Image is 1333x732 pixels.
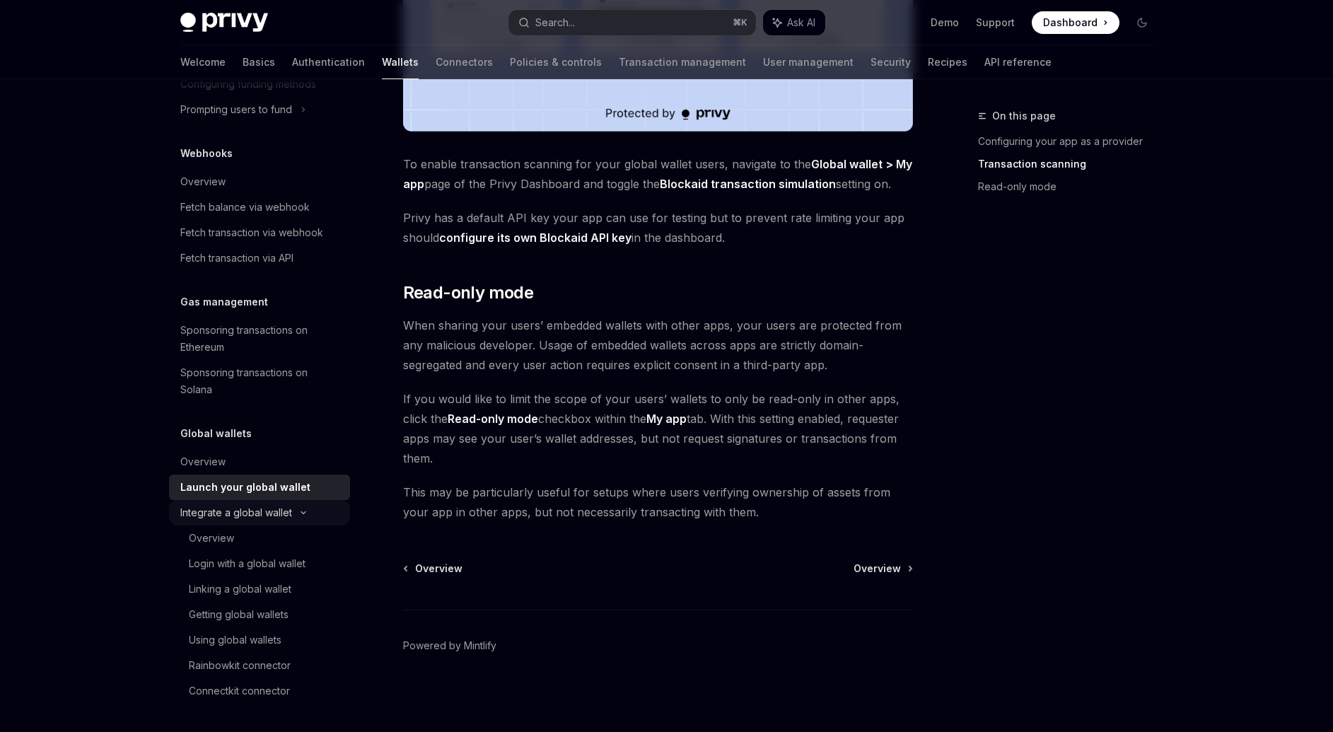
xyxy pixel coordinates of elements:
span: If you would like to limit the scope of your users’ wallets to only be read-only in other apps, c... [403,389,913,468]
strong: Read-only mode [448,412,538,426]
span: When sharing your users’ embedded wallets with other apps, your users are protected from any mali... [403,315,913,375]
a: Policies & controls [510,45,602,79]
a: Overview [854,562,912,576]
a: Fetch balance via webhook [169,194,350,220]
a: Overview [169,449,350,475]
div: Getting global wallets [189,606,289,623]
span: On this page [992,108,1056,124]
a: Welcome [180,45,226,79]
div: Overview [189,530,234,547]
a: Demo [931,16,959,30]
span: ⌘ K [733,17,747,28]
a: Basics [243,45,275,79]
span: Privy has a default API key your app can use for testing but to prevent rate limiting your app sh... [403,208,913,248]
a: Linking a global wallet [169,576,350,602]
div: Overview [180,453,226,470]
div: Login with a global wallet [189,555,305,572]
div: Sponsoring transactions on Solana [180,364,342,398]
div: Launch your global wallet [180,479,310,496]
a: User management [763,45,854,79]
div: Overview [180,173,226,190]
div: Fetch balance via webhook [180,199,310,216]
a: Sponsoring transactions on Ethereum [169,318,350,360]
strong: configure its own Blockaid API key [439,231,631,245]
img: dark logo [180,13,268,33]
a: Dashboard [1032,11,1119,34]
span: To enable transaction scanning for your global wallet users, navigate to the page of the Privy Da... [403,154,913,194]
a: Transaction scanning [978,153,1165,175]
span: Dashboard [1043,16,1098,30]
a: Overview [169,169,350,194]
a: Connectors [436,45,493,79]
div: Rainbowkit connector [189,657,291,674]
a: API reference [984,45,1052,79]
div: Sponsoring transactions on Ethereum [180,322,342,356]
span: Overview [854,562,901,576]
span: Overview [415,562,462,576]
a: Connectkit connector [169,678,350,704]
h5: Global wallets [180,425,252,442]
span: Ask AI [787,16,815,30]
div: Fetch transaction via API [180,250,293,267]
a: Fetch transaction via API [169,245,350,271]
div: Using global wallets [189,632,281,649]
a: Getting global wallets [169,602,350,627]
div: Fetch transaction via webhook [180,224,323,241]
a: My app [646,412,687,426]
button: Search...⌘K [508,10,756,35]
a: Overview [169,525,350,551]
div: Integrate a global wallet [180,504,292,521]
span: Read-only mode [403,281,534,304]
a: Recipes [928,45,967,79]
a: Read-only mode [978,175,1165,198]
div: Search... [535,14,575,31]
a: Configuring your app as a provider [978,130,1165,153]
a: Fetch transaction via webhook [169,220,350,245]
a: Rainbowkit connector [169,653,350,678]
a: Authentication [292,45,365,79]
a: Security [871,45,911,79]
div: Connectkit connector [189,682,290,699]
a: Login with a global wallet [169,551,350,576]
a: Sponsoring transactions on Solana [169,360,350,402]
a: Global wallet > My app [403,157,912,192]
button: Toggle dark mode [1131,11,1153,34]
a: Wallets [382,45,419,79]
a: Overview [404,562,462,576]
a: Support [976,16,1015,30]
h5: Webhooks [180,145,233,162]
a: Transaction management [619,45,746,79]
button: Ask AI [763,10,825,35]
h5: Gas management [180,294,268,310]
a: Using global wallets [169,627,350,653]
strong: Blockaid transaction simulation [660,177,836,191]
a: Powered by Mintlify [403,639,496,653]
div: Prompting users to fund [180,101,292,118]
a: Launch your global wallet [169,475,350,500]
span: This may be particularly useful for setups where users verifying ownership of assets from your ap... [403,482,913,522]
div: Linking a global wallet [189,581,291,598]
